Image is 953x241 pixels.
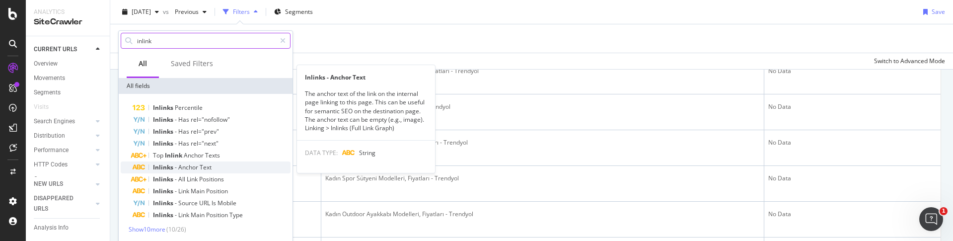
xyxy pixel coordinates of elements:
span: Inlinks [153,187,175,195]
div: Content [34,174,55,184]
span: - [175,127,178,136]
div: Kadın Spor Tayt Modelleri, Fiyatları - Trendyol [325,102,760,111]
span: - [175,163,178,171]
div: HTTP Codes [34,160,68,170]
span: Inlinks [153,115,175,124]
div: No Data [768,138,937,147]
span: Position [206,211,229,219]
div: All fields [119,78,293,94]
a: CURRENT URLS [34,44,93,55]
div: Inlinks - Anchor Text [297,73,435,81]
div: No Data [768,67,937,76]
span: - [175,175,178,183]
a: Movements [34,73,103,83]
div: No Data [768,210,937,219]
div: Analytics [34,8,102,16]
span: Mobile [218,199,236,207]
span: Link [178,211,191,219]
div: Movements [34,73,65,83]
span: - [175,211,178,219]
div: Kadın Spor Sütyeni Modelleri, Fiyatları - Trendyol [325,174,760,183]
div: SiteCrawler [34,16,102,28]
span: 1 [940,207,948,215]
span: Link [178,187,191,195]
span: rel="prev" [191,127,219,136]
div: Visits [34,102,49,112]
a: Search Engines [34,116,93,127]
div: NEW URLS [34,179,63,189]
a: Distribution [34,131,93,141]
span: - [175,115,178,124]
span: Inlinks [153,163,175,171]
div: Kadın Outdoor Ayakkabı Modelleri, Fiyatları - Trendyol [325,210,760,219]
div: Save [932,7,945,16]
div: All [139,59,147,69]
span: Inlinks [153,199,175,207]
a: Visits [34,102,59,112]
div: Spor Çantası Modelleri, Markaları ve Fiyatları - Trendyol [325,67,760,76]
div: The anchor text of the link on the internal page linking to this page. This can be useful for sem... [297,89,435,132]
span: Inlinks [153,103,175,112]
button: Switch to Advanced Mode [870,53,945,69]
div: Filters [233,7,250,16]
div: Switch to Advanced Mode [874,57,945,65]
span: Previous [171,7,199,16]
span: Anchor [178,163,200,171]
div: Kadın Spor Sweatshirt Modelleri, Fiyatları - Trendyol [325,138,760,147]
span: rel="nofollow" [191,115,230,124]
span: Has [178,139,191,148]
span: Percentile [175,103,203,112]
span: Top [153,151,165,160]
div: No Data [768,102,937,111]
div: Performance [34,145,69,156]
span: Has [178,115,191,124]
div: Distribution [34,131,65,141]
div: Overview [34,59,58,69]
span: String [359,149,375,157]
span: Segments [285,7,313,16]
div: No Data [768,174,937,183]
a: Overview [34,59,103,69]
button: Segments [270,4,317,20]
button: [DATE] [118,4,163,20]
span: Positions [199,175,224,183]
button: Previous [171,4,211,20]
span: Type [229,211,243,219]
div: Search Engines [34,116,75,127]
span: Texts [205,151,220,160]
a: Analysis Info [34,223,103,233]
span: Inlinks [153,175,175,183]
div: Saved Filters [171,59,213,69]
div: Analysis Info [34,223,69,233]
span: Source [178,199,199,207]
span: Inlinks [153,139,175,148]
a: Performance [34,145,93,156]
div: CURRENT URLS [34,44,77,55]
span: Inlinks [153,211,175,219]
span: Anchor [184,151,205,160]
a: HTTP Codes [34,160,93,170]
span: Text [200,163,212,171]
span: Main [191,187,206,195]
span: All [178,175,187,183]
span: Position [206,187,228,195]
span: ( 10 / 26 ) [166,225,186,234]
span: - [175,199,178,207]
span: - [175,187,178,195]
span: Main [191,211,206,219]
span: Has [178,127,191,136]
span: DATA TYPE: [305,149,338,157]
a: Segments [34,87,103,98]
span: URL [199,199,212,207]
iframe: Intercom live chat [919,207,943,231]
a: NEW URLS [34,179,93,189]
span: Show 10 more [129,225,165,234]
a: Content [34,174,103,184]
span: Is [212,199,218,207]
input: Search by field name [136,33,276,48]
span: Link [187,175,199,183]
span: Inlinks [153,127,175,136]
span: Inlink [165,151,184,160]
a: DISAPPEARED URLS [34,193,93,214]
span: rel="next" [191,139,219,148]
